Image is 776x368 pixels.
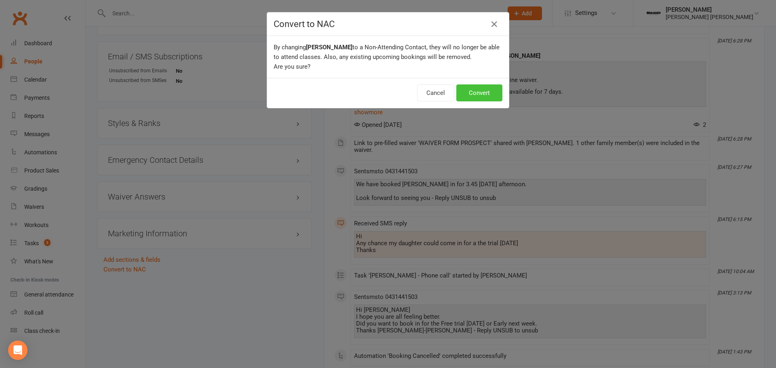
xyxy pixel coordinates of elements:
[417,84,454,101] button: Cancel
[456,84,502,101] button: Convert
[488,18,501,31] button: Close
[8,341,27,360] div: Open Intercom Messenger
[274,19,502,29] h4: Convert to NAC
[306,44,352,51] b: [PERSON_NAME]
[267,36,509,78] div: By changing to a Non-Attending Contact, they will no longer be able to attend classes. Also, any ...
